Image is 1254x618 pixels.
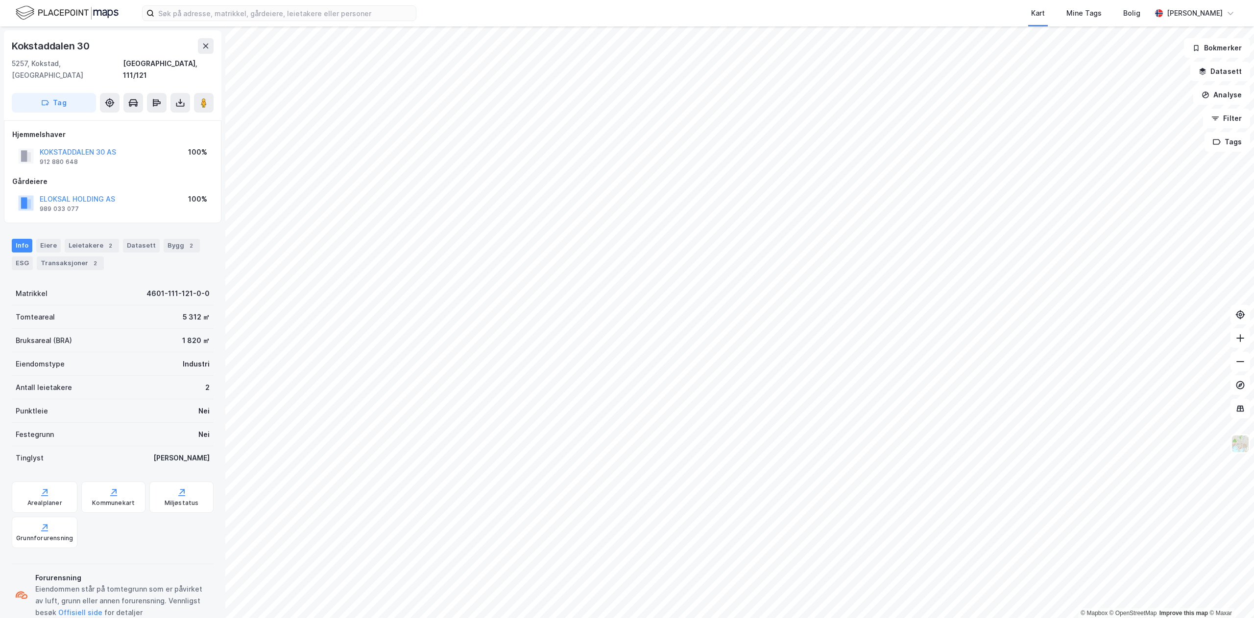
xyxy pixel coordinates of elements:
[35,572,210,584] div: Forurensning
[1205,571,1254,618] iframe: Chat Widget
[188,193,207,205] div: 100%
[186,241,196,251] div: 2
[164,239,200,252] div: Bygg
[1205,132,1250,152] button: Tags
[16,4,119,22] img: logo.f888ab2527a4732fd821a326f86c7f29.svg
[123,58,214,81] div: [GEOGRAPHIC_DATA], 111/121
[12,93,96,113] button: Tag
[16,382,72,393] div: Antall leietakere
[92,499,135,507] div: Kommunekart
[65,239,119,252] div: Leietakere
[37,256,104,270] div: Transaksjoner
[153,452,210,464] div: [PERSON_NAME]
[183,311,210,323] div: 5 312 ㎡
[1031,7,1045,19] div: Kart
[40,158,78,166] div: 912 880 648
[1109,610,1157,617] a: OpenStreetMap
[36,239,61,252] div: Eiere
[27,499,62,507] div: Arealplaner
[1159,610,1208,617] a: Improve this map
[1167,7,1223,19] div: [PERSON_NAME]
[12,176,213,187] div: Gårdeiere
[16,452,44,464] div: Tinglyst
[1231,435,1250,453] img: Z
[188,146,207,158] div: 100%
[1081,610,1108,617] a: Mapbox
[16,534,73,542] div: Grunnforurensning
[1123,7,1140,19] div: Bolig
[16,335,72,346] div: Bruksareal (BRA)
[1184,38,1250,58] button: Bokmerker
[1190,62,1250,81] button: Datasett
[198,405,210,417] div: Nei
[16,358,65,370] div: Eiendomstype
[165,499,199,507] div: Miljøstatus
[12,239,32,252] div: Info
[90,258,100,268] div: 2
[12,256,33,270] div: ESG
[16,288,48,299] div: Matrikkel
[105,241,115,251] div: 2
[1193,85,1250,105] button: Analyse
[146,288,210,299] div: 4601-111-121-0-0
[183,358,210,370] div: Industri
[154,6,416,21] input: Søk på adresse, matrikkel, gårdeiere, leietakere eller personer
[123,239,160,252] div: Datasett
[1205,571,1254,618] div: Kontrollprogram for chat
[1066,7,1102,19] div: Mine Tags
[12,58,123,81] div: 5257, Kokstad, [GEOGRAPHIC_DATA]
[1203,109,1250,128] button: Filter
[205,382,210,393] div: 2
[182,335,210,346] div: 1 820 ㎡
[198,429,210,440] div: Nei
[12,129,213,140] div: Hjemmelshaver
[12,38,92,54] div: Kokstaddalen 30
[16,429,54,440] div: Festegrunn
[16,405,48,417] div: Punktleie
[16,311,55,323] div: Tomteareal
[40,205,79,213] div: 989 033 077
